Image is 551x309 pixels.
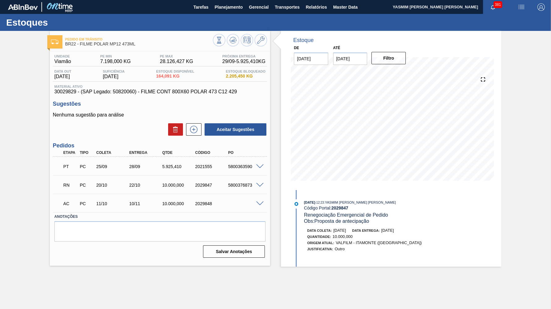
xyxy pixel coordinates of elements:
[193,3,209,11] span: Tarefas
[62,197,79,210] div: Aguardando Composição de Carga
[241,34,253,46] button: Programar Estoque
[333,46,340,50] label: Até
[294,53,328,65] input: dd/mm/yyyy
[295,202,298,206] img: atual
[54,70,71,73] span: Data out
[255,34,267,46] button: Ir ao Master Data / Geral
[65,37,213,41] span: Pedido em Trânsito
[307,247,333,251] span: Justificativa:
[194,183,231,188] div: 2029847
[307,241,334,245] span: Origem Atual:
[51,40,59,44] img: Ícone
[53,101,267,107] h3: Sugestões
[227,150,263,155] div: PO
[371,52,406,64] button: Filtro
[161,183,197,188] div: 10.000,000
[54,85,265,88] span: Material ativo
[161,164,197,169] div: 5.925,410
[537,3,545,11] img: Logout
[275,3,299,11] span: Transportes
[128,150,164,155] div: Entrega
[294,46,299,50] label: De
[194,164,231,169] div: 2021555
[54,89,265,95] span: 30029829 - (SAP Legado: 50820060) - FILME CONT 800X60 POLAR 473 C12 429
[161,201,197,206] div: 10.000,000
[324,201,396,204] span: : YASMIM [PERSON_NAME] [PERSON_NAME]
[62,160,79,173] div: Pedido em Trânsito
[165,123,183,136] div: Excluir Sugestões
[95,183,132,188] div: 20/10/2025
[63,201,77,206] p: AC
[226,70,265,73] span: Estoque Bloqueado
[194,150,231,155] div: Código
[381,228,394,233] span: [DATE]
[483,3,503,11] button: Notificações
[128,183,164,188] div: 22/10/2025
[333,53,367,65] input: dd/mm/yyyy
[65,42,213,46] span: BR22 - FILME POLAR MP12 473ML
[307,229,332,232] span: Data coleta:
[54,74,71,79] span: [DATE]
[226,74,265,78] span: 2.205,450 KG
[336,240,422,245] span: VALFILM - ITAMONTE ([GEOGRAPHIC_DATA])
[128,201,164,206] div: 10/11/2025
[205,123,266,136] button: Aceitar Sugestões
[54,54,71,58] span: Unidade
[333,3,358,11] span: Master Data
[304,205,451,210] div: Código Portal:
[160,54,193,58] span: PE MAX
[335,247,345,251] span: Outro
[95,164,132,169] div: 25/09/2025
[293,37,314,44] div: Estoque
[227,183,263,188] div: 5800376873
[103,70,125,73] span: Suficiência
[214,3,243,11] span: Planejamento
[201,123,267,136] div: Aceitar Sugestões
[203,245,265,258] button: Salvar Anotações
[213,34,225,46] button: Visão Geral dos Estoques
[333,228,346,233] span: [DATE]
[306,3,327,11] span: Relatórios
[194,201,231,206] div: 2029848
[227,164,263,169] div: 5800363590
[222,54,265,58] span: Próxima Entrega
[331,205,348,210] strong: 2029847
[156,74,194,78] span: 164,091 KG
[315,201,324,204] span: - 12:23
[304,218,369,224] span: Obs: Proposta de antecipação
[62,150,79,155] div: Etapa
[62,178,79,192] div: Em renegociação
[95,201,132,206] div: 11/10/2025
[95,150,132,155] div: Coleta
[352,229,380,232] span: Data entrega:
[53,142,267,149] h3: Pedidos
[304,201,315,204] span: [DATE]
[227,34,239,46] button: Atualizar Gráfico
[78,164,95,169] div: Pedido de Compra
[128,164,164,169] div: 28/09/2025
[249,3,269,11] span: Gerencial
[518,3,525,11] img: userActions
[183,123,201,136] div: Nova sugestão
[53,112,267,118] p: Nenhuma sugestão para análise
[78,183,95,188] div: Pedido de Compra
[160,59,193,64] span: 28.126,427 KG
[100,59,131,64] span: 7.198,000 KG
[54,59,71,64] span: Viamão
[78,201,95,206] div: Pedido de Compra
[494,1,502,8] span: 381
[63,183,77,188] p: RN
[78,150,95,155] div: Tipo
[304,212,388,218] span: Renegociação Emergencial de Pedido
[100,54,131,58] span: PE MIN
[54,212,265,221] label: Anotações
[222,59,265,64] span: 29/09 - 5.925,410 KG
[103,74,125,79] span: [DATE]
[333,234,353,239] span: 10.000,000
[8,4,38,10] img: TNhmsLtSVTkK8tSr43FrP2fwEKptu5GPRR3wAAAABJRU5ErkJggg==
[161,150,197,155] div: Qtde
[156,70,194,73] span: Estoque Disponível
[6,19,116,26] h1: Estoques
[63,164,77,169] p: PT
[307,235,331,239] span: Quantidade :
